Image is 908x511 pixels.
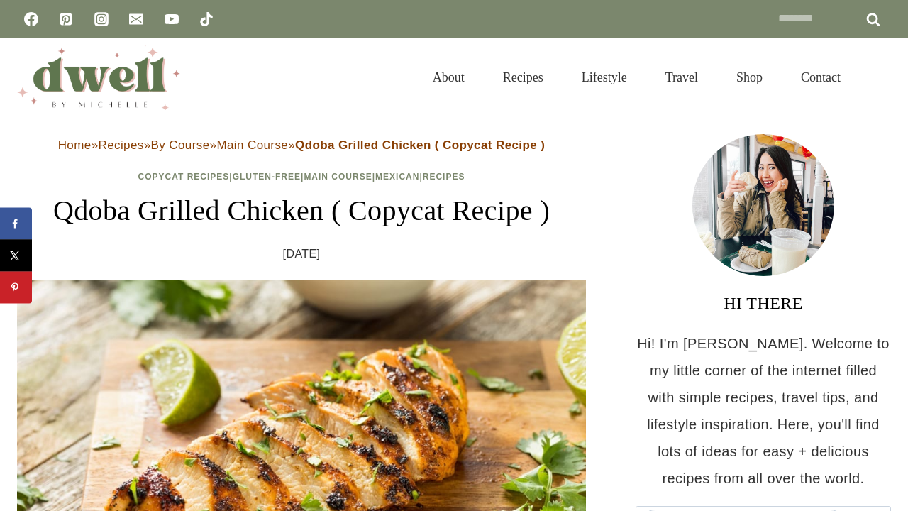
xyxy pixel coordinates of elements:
[151,138,210,152] a: By Course
[646,53,717,102] a: Travel
[414,53,860,102] nav: Primary Navigation
[58,138,92,152] a: Home
[563,53,646,102] a: Lifestyle
[138,172,465,182] span: | | | |
[375,172,419,182] a: Mexican
[636,330,891,492] p: Hi! I'm [PERSON_NAME]. Welcome to my little corner of the internet filled with simple recipes, tr...
[17,189,586,232] h1: Qdoba Grilled Chicken ( Copycat Recipe )
[192,5,221,33] a: TikTok
[52,5,80,33] a: Pinterest
[17,45,180,110] img: DWELL by michelle
[17,5,45,33] a: Facebook
[636,290,891,316] h3: HI THERE
[782,53,860,102] a: Contact
[717,53,782,102] a: Shop
[98,138,143,152] a: Recipes
[122,5,150,33] a: Email
[867,65,891,89] button: View Search Form
[87,5,116,33] a: Instagram
[58,138,546,152] span: » » » »
[304,172,372,182] a: Main Course
[233,172,301,182] a: Gluten-Free
[216,138,288,152] a: Main Course
[138,172,230,182] a: Copycat Recipes
[157,5,186,33] a: YouTube
[295,138,545,152] strong: Qdoba Grilled Chicken ( Copycat Recipe )
[414,53,484,102] a: About
[423,172,465,182] a: Recipes
[484,53,563,102] a: Recipes
[283,243,321,265] time: [DATE]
